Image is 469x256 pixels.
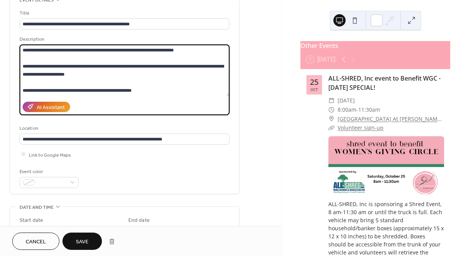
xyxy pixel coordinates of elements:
[338,114,444,124] a: [GEOGRAPHIC_DATA] At [PERSON_NAME][GEOGRAPHIC_DATA], [STREET_ADDRESS]
[37,103,65,111] div: AI Assistant
[20,203,54,211] span: Date and time
[328,74,441,92] a: ALL-SHRED, Inc event to Benefit WGC - [DATE] SPECIAL!
[62,233,102,250] button: Save
[328,96,335,105] div: ​
[20,216,43,225] div: Start date
[328,114,335,124] div: ​
[356,105,358,114] span: -
[20,35,228,43] div: Description
[29,151,71,159] span: Link to Google Maps
[20,124,228,132] div: Location
[300,41,450,50] div: Other Events
[20,9,228,17] div: Title
[338,124,384,131] a: Volunteer sign-up
[23,102,70,112] button: AI Assistant
[128,216,150,225] div: End date
[310,78,318,86] div: 25
[20,168,77,176] div: Event color
[310,88,318,91] div: Oct
[26,238,46,246] span: Cancel
[328,123,335,132] div: ​
[12,233,59,250] button: Cancel
[338,96,355,105] span: [DATE]
[358,105,380,114] span: 11:30am
[338,105,356,114] span: 8:00am
[328,105,335,114] div: ​
[76,238,89,246] span: Save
